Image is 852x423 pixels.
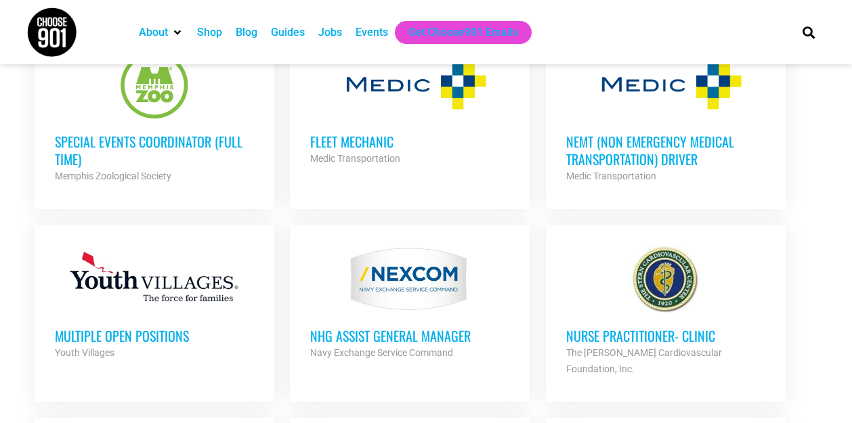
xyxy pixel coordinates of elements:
[271,24,305,41] a: Guides
[55,327,254,344] h3: Multiple Open Positions
[35,31,274,204] a: Special Events Coordinator (Full Time) Memphis Zoological Society
[236,24,257,41] a: Blog
[310,133,509,150] h3: Fleet Mechanic
[566,327,765,344] h3: Nurse Practitioner- Clinic
[35,225,274,381] a: Multiple Open Positions Youth Villages
[798,21,820,43] div: Search
[290,31,530,187] a: Fleet Mechanic Medic Transportation
[139,24,168,41] a: About
[566,133,765,168] h3: NEMT (Non Emergency Medical Transportation) Driver
[55,171,171,181] strong: Memphis Zoological Society
[55,133,254,168] h3: Special Events Coordinator (Full Time)
[55,347,114,358] strong: Youth Villages
[310,153,400,164] strong: Medic Transportation
[356,24,388,41] a: Events
[132,21,780,44] nav: Main nav
[566,171,656,181] strong: Medic Transportation
[310,327,509,344] h3: NHG ASSIST GENERAL MANAGER
[310,347,453,358] strong: Navy Exchange Service Command
[546,225,786,397] a: Nurse Practitioner- Clinic The [PERSON_NAME] Cardiovascular Foundation, Inc.
[566,347,722,374] strong: The [PERSON_NAME] Cardiovascular Foundation, Inc.
[197,24,222,41] a: Shop
[546,31,786,204] a: NEMT (Non Emergency Medical Transportation) Driver Medic Transportation
[408,24,518,41] a: Get Choose901 Emails
[318,24,342,41] a: Jobs
[132,21,190,44] div: About
[290,225,530,381] a: NHG ASSIST GENERAL MANAGER Navy Exchange Service Command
